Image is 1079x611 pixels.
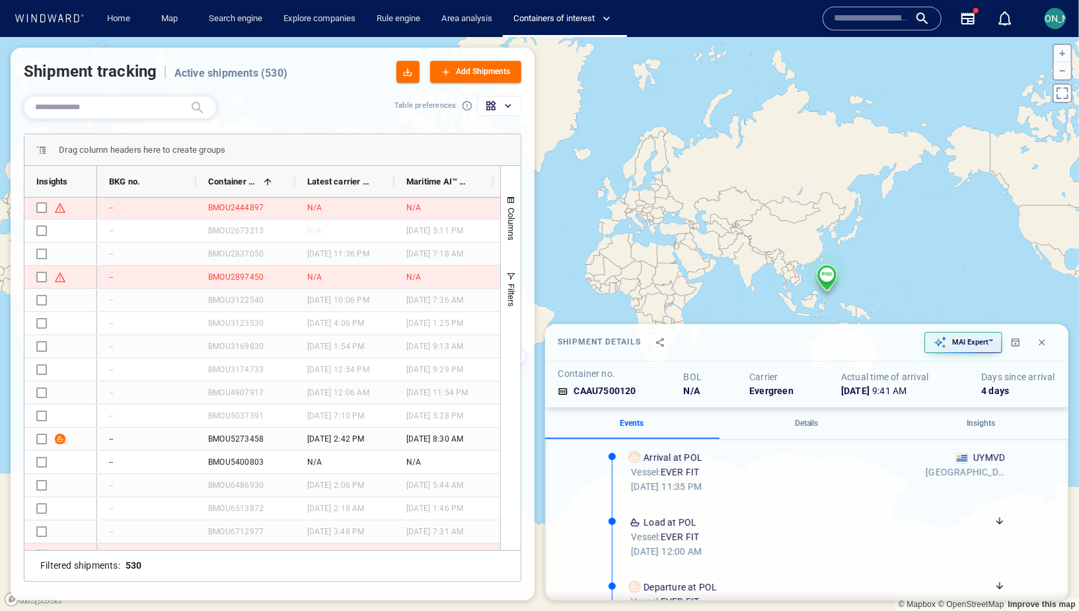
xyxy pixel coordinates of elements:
a: Home [102,7,136,30]
div: BMOU2673213 [208,225,264,237]
span: [DATE] [406,341,430,352]
div: -- [109,456,113,468]
h6: Container no. [558,367,636,382]
div: Press SPACE to select this row. [24,289,97,312]
span: 5:28 pm [433,410,463,422]
div: EVER FIT [631,530,707,545]
button: Add Shipments [430,61,521,83]
p: N/A [406,271,422,283]
iframe: Chat [1023,551,1069,601]
div: BMOU2837050 [208,248,264,260]
span: EVER FIT [660,530,699,545]
h6: Load at POL [644,516,696,530]
span: Vessel: [631,532,660,542]
button: Containers of interest [508,7,622,30]
span: 11:54 pm [433,387,468,399]
span: [DATE] [406,387,430,399]
a: Rule engine [371,7,426,30]
a: Explore companies [278,7,361,30]
div: Press SPACE to select this row. [24,428,97,451]
span: Maritime AI™ Predictive ETA [406,177,471,186]
div: BMOU2897450 [208,271,264,283]
span: Drag column headers here to create groups [59,145,225,155]
span: 11:36 pm [334,248,369,260]
span: EVER FIT [660,466,699,480]
div: -- [109,294,113,306]
button: Close [1029,329,1055,356]
span: 9:13 am [433,341,463,352]
div: Press SPACE to select this row. [24,544,97,567]
span: Containers of interest [513,11,611,26]
span: 1:25 pm [433,317,463,329]
span: [DATE] [307,503,331,514]
span: 8:30 am [433,433,463,445]
a: Mapbox [899,600,936,609]
span: 1:46 pm [433,503,463,514]
span: [DATE] [406,526,430,538]
div: -- [109,549,113,561]
h6: Arrival at POL [644,451,702,466]
a: Search engine [204,7,268,30]
a: Map feedback [1008,600,1076,609]
h6: [GEOGRAPHIC_DATA] [926,466,1005,480]
div: -- [109,364,113,376]
p: Insights [902,417,1060,429]
span: 10:06 pm [334,294,369,306]
div: Press SPACE to select this row. [24,335,97,358]
div: -- [109,225,113,237]
span: [DATE] [631,480,659,495]
span: Vessel: [631,596,660,607]
span: [DATE] [406,294,430,306]
span: 11:35 pm [661,480,702,495]
h6: Days since arrival [981,370,1055,385]
span: [DATE] [406,479,430,491]
h6: Actual time of arrival [841,370,928,385]
h6: CAAU7500120 [574,384,636,399]
div: BMOU5037391 [208,410,264,422]
span: EVER FIT [660,595,699,610]
div: -- [109,271,113,283]
a: Map [156,7,188,30]
p: Table preferences [394,101,456,111]
h6: Carrier [749,370,794,385]
span: [DATE] [307,526,331,538]
a: OpenStreetMap [938,600,1004,609]
a: Area analysis [436,7,498,30]
div: -- [109,526,113,538]
span: 12:54 pm [334,364,369,376]
div: BMOU3122540 [208,294,264,306]
span: 4:06 pm [334,317,364,329]
h6: Departure at POL [644,581,717,595]
span: [DATE] [631,545,659,559]
span: [DATE] [307,341,331,352]
div: EVER FIT [631,595,717,610]
span: Columns [506,208,516,241]
p: MAI Expert™ [952,337,993,348]
div: -- [109,503,113,514]
span: 5:11 pm [433,225,463,237]
span: 7:36 am [433,294,463,306]
h6: Active shipments ( 530 ) [174,64,287,83]
div: Uruguay [955,453,968,464]
div: -- [109,479,113,491]
span: [DATE] [307,317,331,329]
button: Zoom in [1054,45,1071,62]
span: [DATE] [307,479,331,491]
span: 7:31 am [433,526,463,538]
p: N/A [307,225,322,237]
h5: | [157,61,174,82]
div: BMOU3174733 [208,364,264,376]
span: [DATE] [406,248,430,260]
h6: BOL [684,370,702,385]
span: 12:06 am [334,387,369,399]
div: BMOU5273458 [208,433,264,445]
p: N/A [406,202,422,214]
span: 7:18 am [433,248,463,260]
div: -- [109,433,113,445]
span: [DATE] [406,410,430,422]
span: [DATE] [841,384,870,399]
h6: Filtered shipments : [40,559,120,573]
div: Press SPACE to select this row. [24,196,97,220]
